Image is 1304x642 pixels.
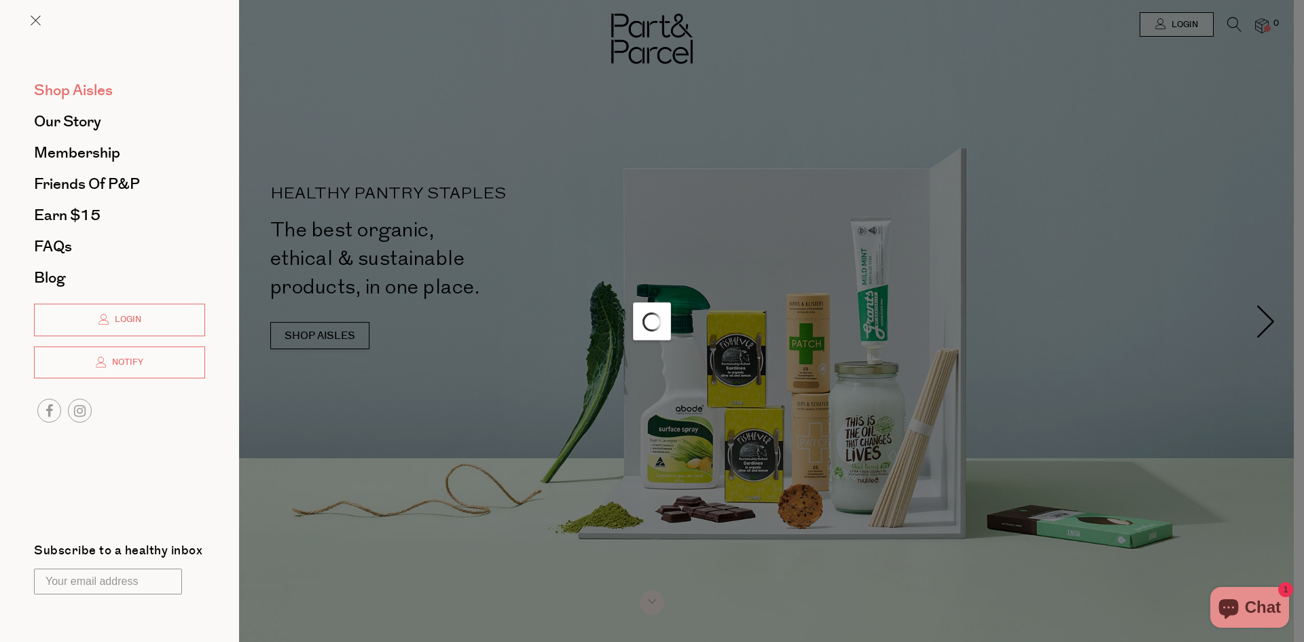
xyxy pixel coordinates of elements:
span: Shop Aisles [34,79,113,101]
span: Membership [34,142,120,164]
inbox-online-store-chat: Shopify online store chat [1206,587,1293,631]
a: Blog [34,270,205,285]
span: Blog [34,267,65,289]
a: Notify [34,346,205,379]
a: Earn $15 [34,208,205,223]
a: Login [34,304,205,336]
a: Shop Aisles [34,83,205,98]
a: FAQs [34,239,205,254]
span: Login [111,314,141,325]
a: Friends of P&P [34,177,205,192]
span: Friends of P&P [34,173,140,195]
span: Notify [109,357,143,368]
a: Membership [34,145,205,160]
a: Our Story [34,114,205,129]
span: FAQs [34,236,72,257]
input: Your email address [34,569,182,594]
label: Subscribe to a healthy inbox [34,545,202,562]
span: Earn $15 [34,204,101,226]
span: Our Story [34,111,101,132]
